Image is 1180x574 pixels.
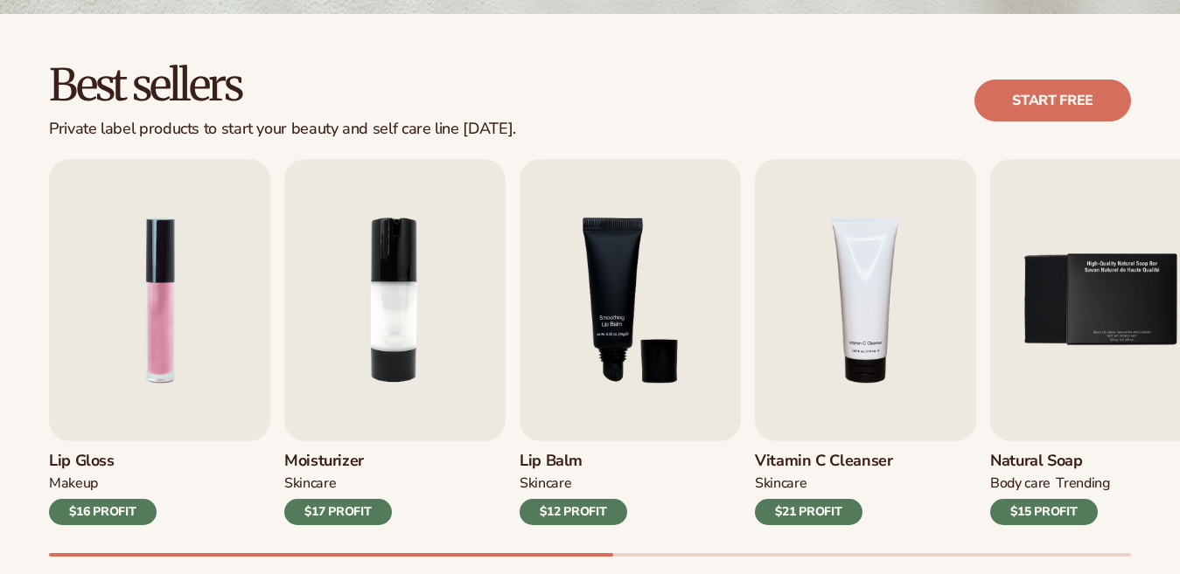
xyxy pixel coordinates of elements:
[520,452,627,471] h3: Lip Balm
[755,499,862,525] div: $21 PROFIT
[284,452,392,471] h3: Moisturizer
[755,452,893,471] h3: Vitamin C Cleanser
[284,159,506,525] a: 2 / 9
[520,159,741,525] a: 3 / 9
[49,499,157,525] div: $16 PROFIT
[520,499,627,525] div: $12 PROFIT
[49,63,516,109] h2: Best sellers
[49,452,157,471] h3: Lip Gloss
[520,474,571,493] div: SKINCARE
[990,474,1051,493] div: BODY Care
[49,474,98,493] div: MAKEUP
[755,159,976,525] a: 4 / 9
[284,499,392,525] div: $17 PROFIT
[49,120,516,139] div: Private label products to start your beauty and self care line [DATE].
[974,80,1131,121] a: Start free
[990,452,1110,471] h3: Natural Soap
[1056,474,1109,493] div: TRENDING
[755,474,806,493] div: Skincare
[284,474,336,493] div: SKINCARE
[49,159,270,525] a: 1 / 9
[990,499,1098,525] div: $15 PROFIT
